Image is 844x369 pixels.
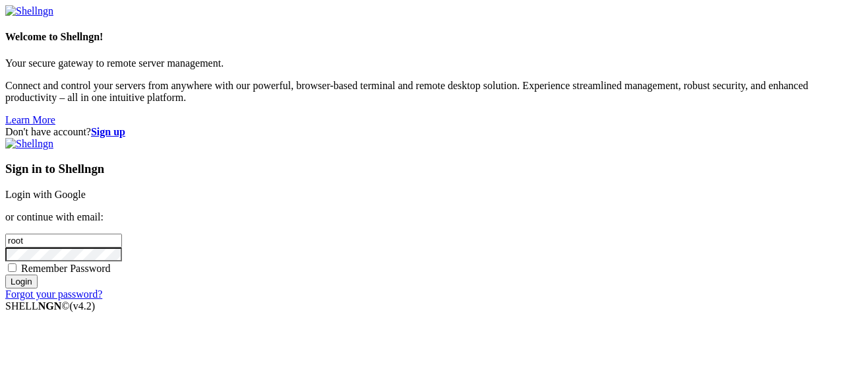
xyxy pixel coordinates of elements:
[5,5,53,17] img: Shellngn
[5,31,839,43] h4: Welcome to Shellngn!
[5,57,839,69] p: Your secure gateway to remote server management.
[5,80,839,104] p: Connect and control your servers from anywhere with our powerful, browser-based terminal and remo...
[5,114,55,125] a: Learn More
[38,300,62,312] b: NGN
[5,138,53,150] img: Shellngn
[21,263,111,274] span: Remember Password
[5,162,839,176] h3: Sign in to Shellngn
[5,211,839,223] p: or continue with email:
[70,300,96,312] span: 4.2.0
[5,300,95,312] span: SHELL ©
[5,189,86,200] a: Login with Google
[5,234,122,248] input: Email address
[8,263,16,272] input: Remember Password
[5,126,839,138] div: Don't have account?
[91,126,125,137] a: Sign up
[5,275,38,288] input: Login
[5,288,102,300] a: Forgot your password?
